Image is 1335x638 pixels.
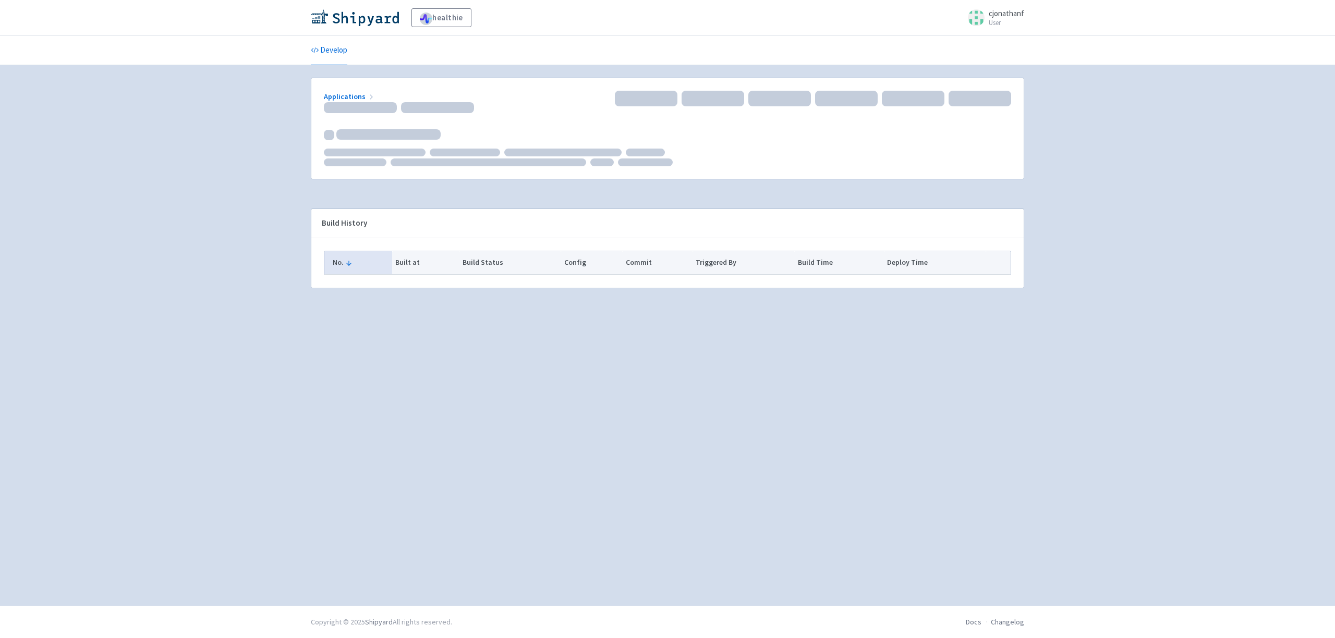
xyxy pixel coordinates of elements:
[693,251,794,274] th: Triggered By
[794,251,883,274] th: Build Time
[966,617,981,627] a: Docs
[411,8,471,27] a: healthie
[989,19,1024,26] small: User
[333,257,389,268] button: No.
[322,217,997,229] div: Build History
[365,617,393,627] a: Shipyard
[459,251,561,274] th: Build Status
[991,617,1024,627] a: Changelog
[962,9,1024,26] a: cjonathanf User
[311,36,347,65] a: Develop
[324,92,375,101] a: Applications
[622,251,693,274] th: Commit
[884,251,986,274] th: Deploy Time
[311,617,452,628] div: Copyright © 2025 All rights reserved.
[561,251,622,274] th: Config
[392,251,459,274] th: Built at
[311,9,399,26] img: Shipyard logo
[989,8,1024,18] span: cjonathanf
